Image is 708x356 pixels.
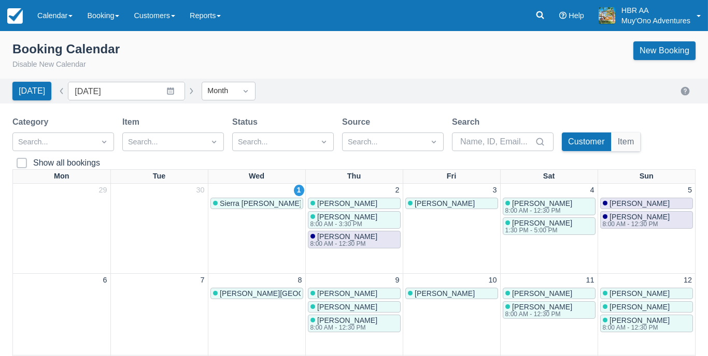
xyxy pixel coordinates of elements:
[405,198,498,209] a: [PERSON_NAME]
[415,289,475,298] span: [PERSON_NAME]
[317,213,377,221] span: [PERSON_NAME]
[308,301,401,313] a: [PERSON_NAME]
[610,303,670,311] span: [PERSON_NAME]
[210,288,303,299] a: [PERSON_NAME][GEOGRAPHIC_DATA]
[559,12,567,19] i: Help
[503,198,596,215] a: [PERSON_NAME]8:00 AM - 12:30 PM
[317,199,377,207] span: [PERSON_NAME]
[210,198,303,209] a: Sierra [PERSON_NAME]
[209,137,219,147] span: Dropdown icon
[600,315,693,332] a: [PERSON_NAME]8:00 AM - 12:30 PM
[512,303,572,311] span: [PERSON_NAME]
[584,275,596,286] a: 11
[512,199,572,207] span: [PERSON_NAME]
[588,185,596,196] a: 4
[503,301,596,319] a: [PERSON_NAME]8:00 AM - 12:30 PM
[151,170,168,183] a: Tue
[490,185,499,196] a: 3
[452,116,484,128] label: Search
[621,16,690,26] p: Muy'Ono Adventures
[12,82,51,100] button: [DATE]
[198,275,206,286] a: 7
[247,170,266,183] a: Wed
[503,217,596,235] a: [PERSON_NAME]1:30 PM - 5:00 PM
[393,185,401,196] a: 2
[308,198,401,209] a: [PERSON_NAME]
[12,116,52,128] label: Category
[207,85,231,97] div: Month
[96,185,109,196] a: 29
[638,170,656,183] a: Sun
[610,289,670,298] span: [PERSON_NAME]
[220,199,302,207] span: Sierra [PERSON_NAME]
[633,41,696,60] a: New Booking
[600,198,693,209] a: [PERSON_NAME]
[68,82,185,100] input: Date
[603,324,668,331] div: 8:00 AM - 12:30 PM
[295,275,304,286] a: 8
[512,219,572,227] span: [PERSON_NAME]
[317,316,377,324] span: [PERSON_NAME]
[240,86,251,96] span: Dropdown icon
[415,199,475,207] span: [PERSON_NAME]
[486,275,499,286] a: 10
[429,137,439,147] span: Dropdown icon
[600,301,693,313] a: [PERSON_NAME]
[405,288,498,299] a: [PERSON_NAME]
[101,275,109,286] a: 6
[686,185,694,196] a: 5
[610,199,670,207] span: [PERSON_NAME]
[682,275,694,286] a: 12
[393,275,401,286] a: 9
[310,241,376,247] div: 8:00 AM - 12:30 PM
[122,116,144,128] label: Item
[342,116,374,128] label: Source
[319,137,329,147] span: Dropdown icon
[310,221,376,227] div: 8:00 AM - 3:30 PM
[445,170,458,183] a: Fri
[503,288,596,299] a: [PERSON_NAME]
[308,288,401,299] a: [PERSON_NAME]
[345,170,363,183] a: Thu
[308,211,401,229] a: [PERSON_NAME]8:00 AM - 3:30 PM
[621,5,690,16] p: HBR AA
[600,288,693,299] a: [PERSON_NAME]
[317,232,377,241] span: [PERSON_NAME]
[310,324,376,331] div: 8:00 AM - 12:30 PM
[460,132,533,151] input: Name, ID, Email...
[220,289,356,298] span: [PERSON_NAME][GEOGRAPHIC_DATA]
[7,8,23,24] img: checkfront-main-nav-mini-logo.png
[317,289,377,298] span: [PERSON_NAME]
[600,211,693,229] a: [PERSON_NAME]8:00 AM - 12:30 PM
[317,303,377,311] span: [PERSON_NAME]
[610,316,670,324] span: [PERSON_NAME]
[505,227,571,233] div: 1:30 PM - 5:00 PM
[99,137,109,147] span: Dropdown icon
[12,41,120,57] div: Booking Calendar
[505,311,571,317] div: 8:00 AM - 12:30 PM
[505,207,571,214] div: 8:00 AM - 12:30 PM
[308,231,401,248] a: [PERSON_NAME]8:00 AM - 12:30 PM
[12,59,86,70] button: Disable New Calendar
[569,11,584,20] span: Help
[562,132,611,151] button: Customer
[599,7,615,24] img: A20
[52,170,72,183] a: Mon
[33,158,100,168] div: Show all bookings
[612,132,641,151] button: Item
[541,170,557,183] a: Sat
[232,116,262,128] label: Status
[512,289,572,298] span: [PERSON_NAME]
[194,185,206,196] a: 30
[308,315,401,332] a: [PERSON_NAME]8:00 AM - 12:30 PM
[610,213,670,221] span: [PERSON_NAME]
[603,221,668,227] div: 8:00 AM - 12:30 PM
[294,185,304,196] a: 1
